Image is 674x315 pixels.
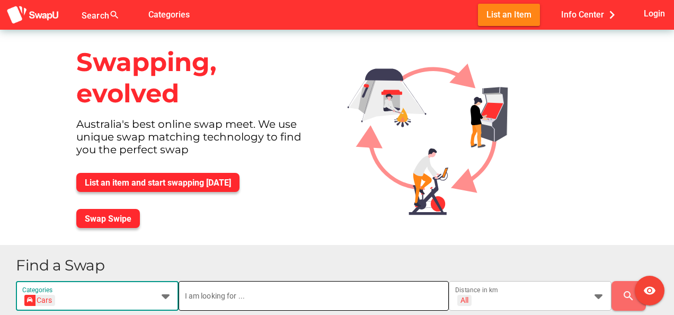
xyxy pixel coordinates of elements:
[68,118,331,164] div: Australia's best online swap meet. We use unique swap matching technology to find you the perfect...
[185,281,443,311] input: I am looking for ...
[642,4,668,23] button: Login
[460,295,468,305] div: All
[148,6,190,23] span: Categories
[339,30,534,227] img: Graphic.svg
[643,284,656,297] i: visibility
[140,9,198,19] a: Categories
[68,38,331,118] div: Swapping, evolved
[132,8,145,21] i: false
[644,6,665,21] span: Login
[85,214,131,224] span: Swap Swipe
[478,4,540,25] button: List an Item
[76,173,240,192] button: List an item and start swapping [DATE]
[140,4,198,25] button: Categories
[6,5,59,25] img: aSD8y5uGLpzPJLYTcYcjNu3laj1c05W5KWf0Ds+Za8uybjssssuu+yyyy677LKX2n+PWMSDJ9a87AAAAABJRU5ErkJggg==
[28,295,52,306] div: Cars
[76,209,140,228] button: Swap Swipe
[604,7,620,23] i: chevron_right
[16,258,666,273] h1: Find a Swap
[85,178,231,188] span: List an item and start swapping [DATE]
[486,7,531,22] span: List an Item
[561,6,620,23] span: Info Center
[622,290,635,302] i: search
[553,4,628,25] button: Info Center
